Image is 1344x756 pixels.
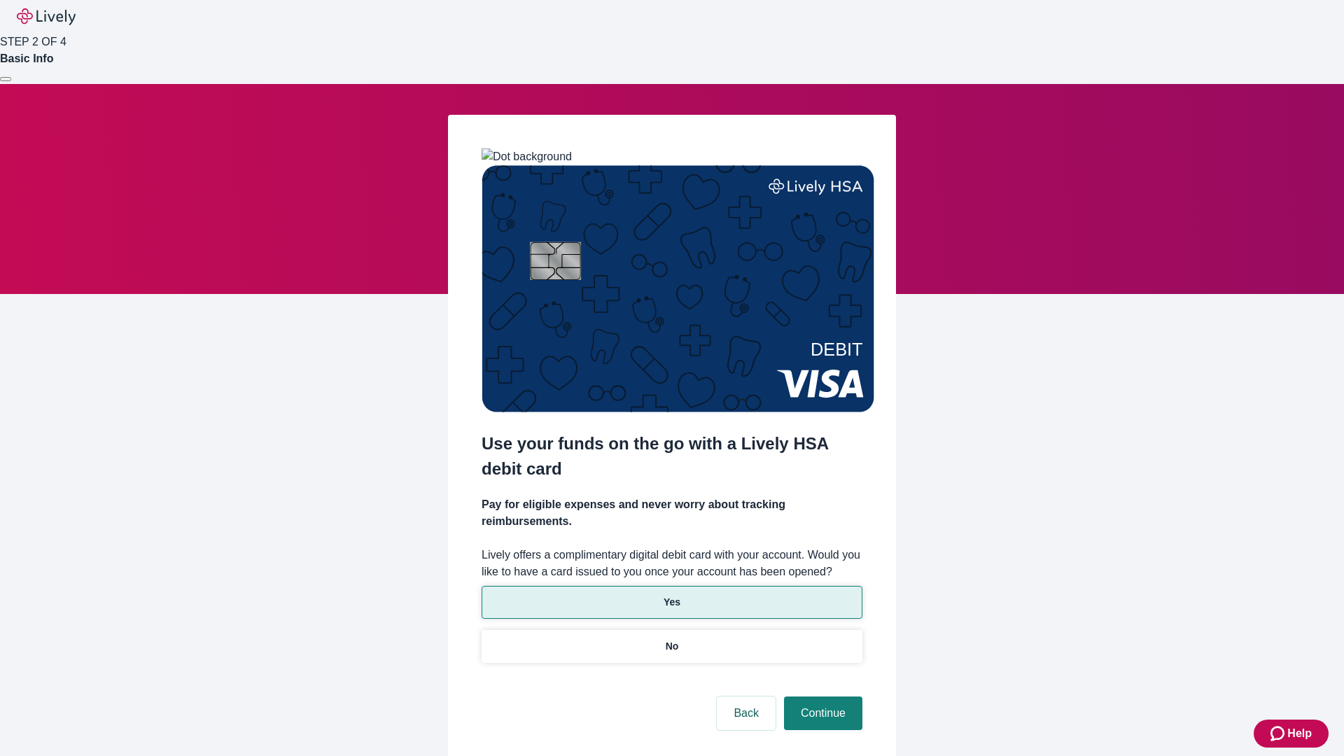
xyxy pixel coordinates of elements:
[17,8,76,25] img: Lively
[482,547,862,580] label: Lively offers a complimentary digital debit card with your account. Would you like to have a card...
[666,639,679,654] p: No
[482,586,862,619] button: Yes
[482,165,874,412] img: Debit card
[1254,720,1329,748] button: Zendesk support iconHelp
[717,696,776,730] button: Back
[482,431,862,482] h2: Use your funds on the go with a Lively HSA debit card
[482,496,862,530] h4: Pay for eligible expenses and never worry about tracking reimbursements.
[482,630,862,663] button: No
[1270,725,1287,742] svg: Zendesk support icon
[482,148,572,165] img: Dot background
[664,595,680,610] p: Yes
[784,696,862,730] button: Continue
[1287,725,1312,742] span: Help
